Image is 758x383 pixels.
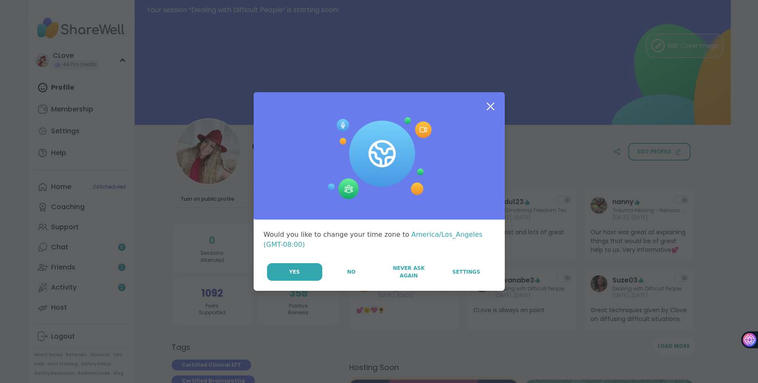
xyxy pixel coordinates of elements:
span: America/Los_Angeles (GMT-08:00) [264,230,483,248]
a: Settings [438,263,494,281]
span: Settings [452,268,480,276]
button: Yes [267,263,322,281]
button: No [323,263,380,281]
div: Would you like to change your time zone to [264,230,495,250]
span: Never Ask Again [385,264,433,279]
img: Session Experience [327,117,432,199]
span: Yes [289,268,300,276]
button: Never Ask Again [380,263,437,281]
span: No [347,268,355,276]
